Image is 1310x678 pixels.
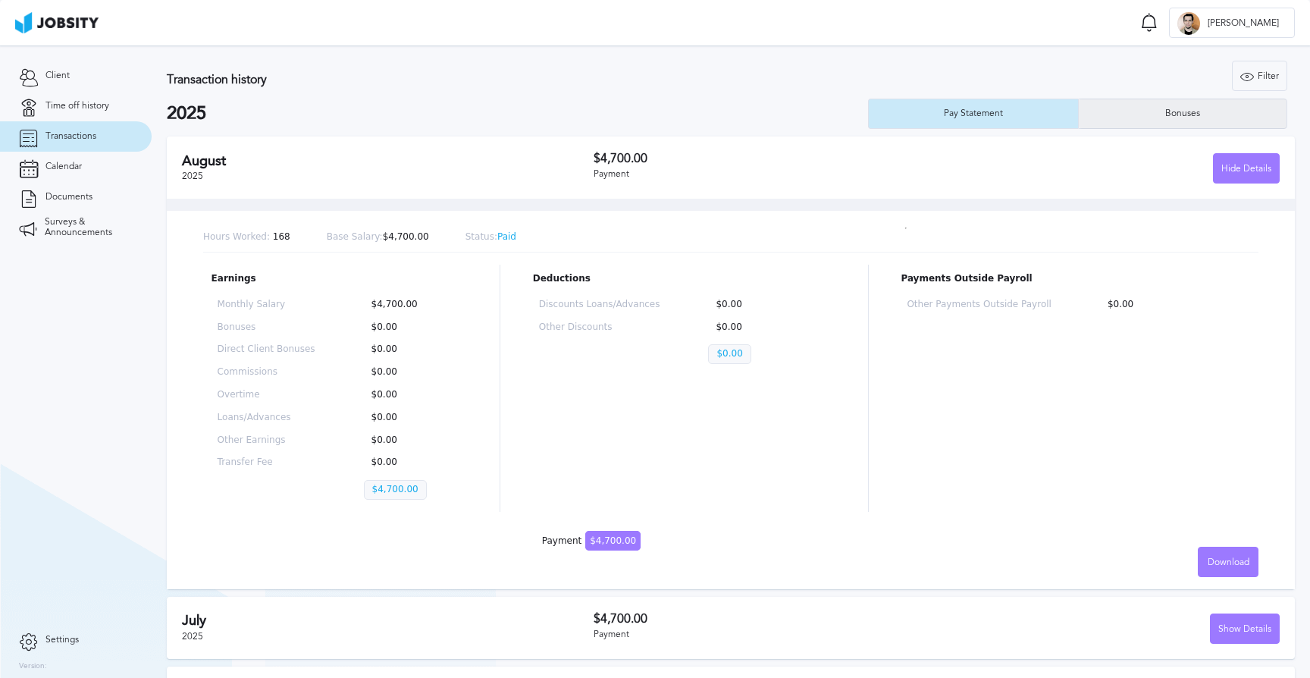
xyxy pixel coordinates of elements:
[539,322,660,333] p: Other Discounts
[364,435,462,446] p: $0.00
[45,101,109,111] span: Time off history
[1169,8,1295,38] button: J[PERSON_NAME]
[1210,614,1280,644] button: Show Details
[182,171,203,181] span: 2025
[708,344,751,364] p: $0.00
[212,274,468,284] p: Earnings
[1078,99,1288,129] button: Bonuses
[218,413,315,423] p: Loans/Advances
[218,322,315,333] p: Bonuses
[218,435,315,446] p: Other Earnings
[45,71,70,81] span: Client
[1158,108,1208,119] div: Bonuses
[364,344,462,355] p: $0.00
[1233,61,1286,92] div: Filter
[585,531,641,551] span: $4,700.00
[1211,614,1279,645] div: Show Details
[594,612,937,626] h3: $4,700.00
[364,480,427,500] p: $4,700.00
[45,131,96,142] span: Transactions
[465,231,497,242] span: Status:
[218,367,315,378] p: Commissions
[182,153,594,169] h2: August
[465,232,516,243] p: Paid
[594,152,937,165] h3: $4,700.00
[218,457,315,468] p: Transfer Fee
[868,99,1078,129] button: Pay Statement
[19,662,47,671] label: Version:
[218,344,315,355] p: Direct Client Bonuses
[901,274,1250,284] p: Payments Outside Payroll
[364,367,462,378] p: $0.00
[1100,300,1244,310] p: $0.00
[364,300,462,310] p: $4,700.00
[327,231,383,242] span: Base Salary:
[15,12,99,33] img: ab4bad089aa723f57921c736e9817d99.png
[167,73,779,86] h3: Transaction history
[203,232,290,243] p: 168
[542,536,641,547] div: Payment
[1232,61,1287,91] button: Filter
[45,217,133,238] span: Surveys & Announcements
[364,413,462,423] p: $0.00
[1198,547,1258,577] button: Download
[907,300,1051,310] p: Other Payments Outside Payroll
[594,629,937,640] div: Payment
[364,322,462,333] p: $0.00
[218,390,315,400] p: Overtime
[327,232,429,243] p: $4,700.00
[45,192,92,202] span: Documents
[45,162,82,172] span: Calendar
[539,300,660,310] p: Discounts Loans/Advances
[182,613,594,629] h2: July
[1214,154,1279,184] div: Hide Details
[364,457,462,468] p: $0.00
[936,108,1011,119] div: Pay Statement
[203,231,270,242] span: Hours Worked:
[708,322,829,333] p: $0.00
[364,390,462,400] p: $0.00
[708,300,829,310] p: $0.00
[1200,18,1286,29] span: [PERSON_NAME]
[1177,12,1200,35] div: J
[594,169,937,180] div: Payment
[182,631,203,642] span: 2025
[533,274,835,284] p: Deductions
[1213,153,1280,184] button: Hide Details
[167,103,868,124] h2: 2025
[1208,557,1249,568] span: Download
[218,300,315,310] p: Monthly Salary
[45,635,79,645] span: Settings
